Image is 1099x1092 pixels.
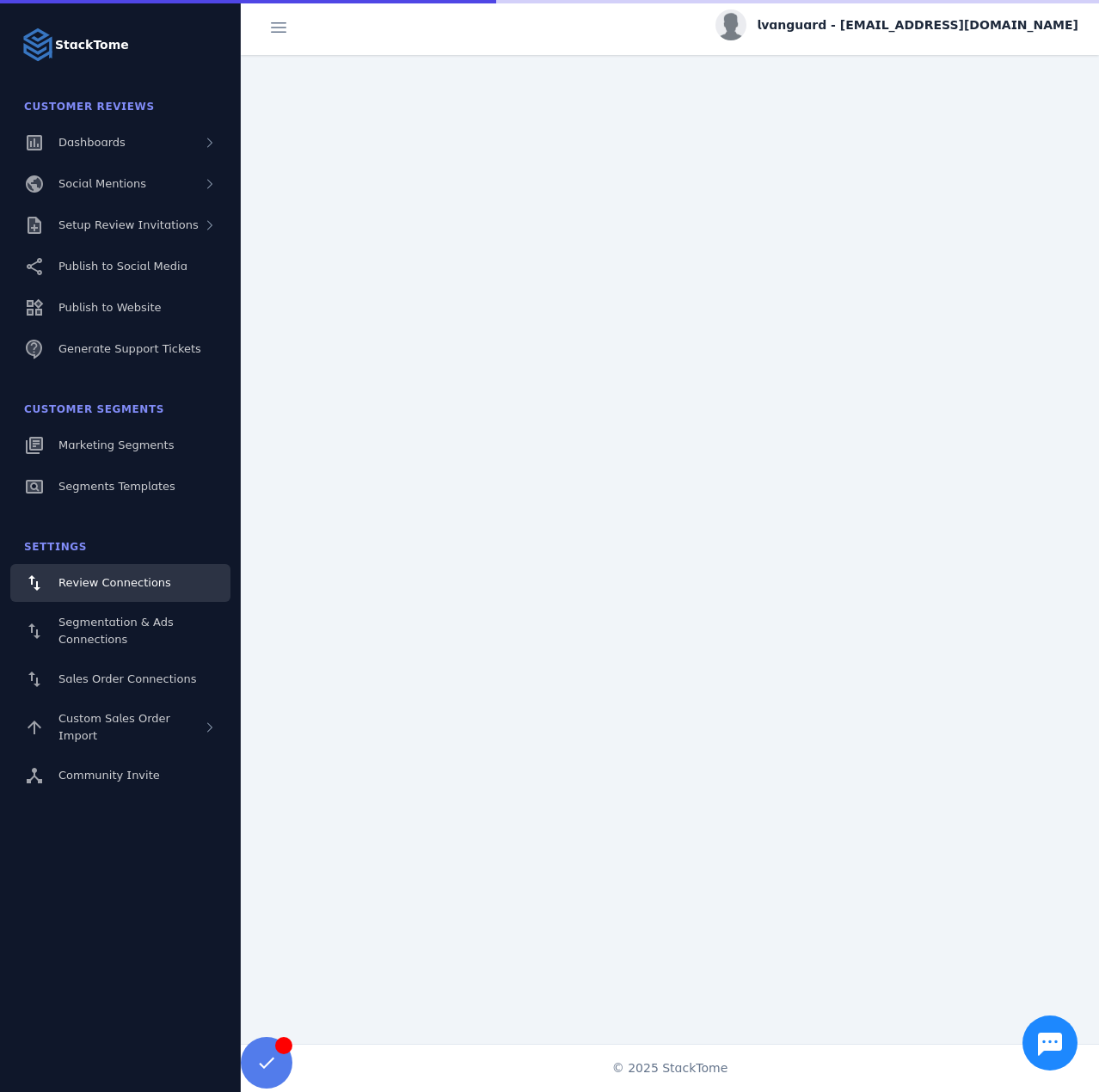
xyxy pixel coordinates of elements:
a: Sales Order Connections [10,660,230,698]
span: Review Connections [58,576,171,589]
strong: StackTome [55,36,129,54]
span: Segmentation & Ads Connections [58,616,174,646]
span: Community Invite [58,769,160,782]
a: Publish to Website [10,289,230,327]
a: Generate Support Tickets [10,330,230,368]
span: © 2025 StackTome [612,1059,728,1077]
span: Custom Sales Order Import [58,712,170,742]
span: Setup Review Invitations [58,218,199,231]
img: profile.jpg [715,9,746,40]
a: Publish to Social Media [10,248,230,285]
span: lvanguard - [EMAIL_ADDRESS][DOMAIN_NAME] [757,16,1078,34]
span: Social Mentions [58,177,146,190]
span: Sales Order Connections [58,672,196,685]
button: lvanguard - [EMAIL_ADDRESS][DOMAIN_NAME] [715,9,1078,40]
a: Community Invite [10,757,230,794]
a: Segmentation & Ads Connections [10,605,230,657]
a: Marketing Segments [10,426,230,464]
span: Settings [24,541,87,553]
span: Customer Segments [24,403,164,415]
span: Publish to Social Media [58,260,187,273]
span: Generate Support Tickets [58,342,201,355]
a: Segments Templates [10,468,230,506]
span: Segments Templates [58,480,175,493]
span: Publish to Website [58,301,161,314]
img: Logo image [21,28,55,62]
span: Marketing Segments [58,439,174,451]
span: Customer Reviews [24,101,155,113]
a: Review Connections [10,564,230,602]
span: Dashboards [58,136,126,149]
